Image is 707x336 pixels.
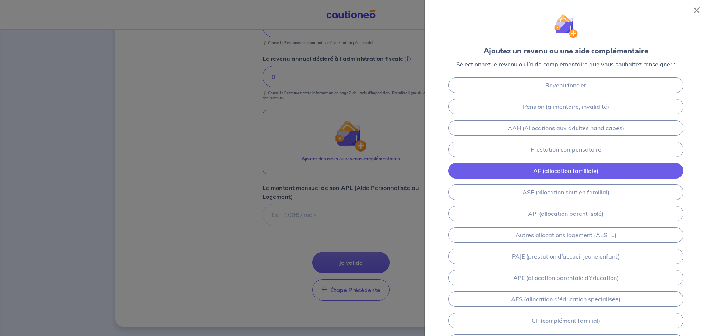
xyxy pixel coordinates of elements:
[448,142,683,157] a: Prestation compensatoire
[448,184,683,200] a: ASF (allocation soutien familial)
[554,14,578,38] img: illu_wallet.svg
[448,291,683,307] a: AES (allocation d'éducation spécialisée)
[483,46,648,57] div: Ajoutez un revenu ou une aide complémentaire
[448,249,683,264] a: PAJE (prestation d’accueil jeune enfant)
[448,227,683,243] a: Autres allocations logement (ALS, ...)
[448,206,683,221] a: API (allocation parent isolé)
[448,120,683,136] a: AAH (Allocations aux adultes handicapés)
[456,60,675,69] p: Sélectionnez le revenu ou l’aide complémentaire que vous souhaitez renseigner :
[448,313,683,328] a: CF (complément familial)
[448,77,683,93] a: Revenu foncier
[448,163,683,179] a: AF (allocation familiale)
[448,99,683,114] a: Pension (alimentaire, invalidité)
[448,270,683,285] a: APE (allocation parentale d’éducation)
[691,4,703,16] button: Close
